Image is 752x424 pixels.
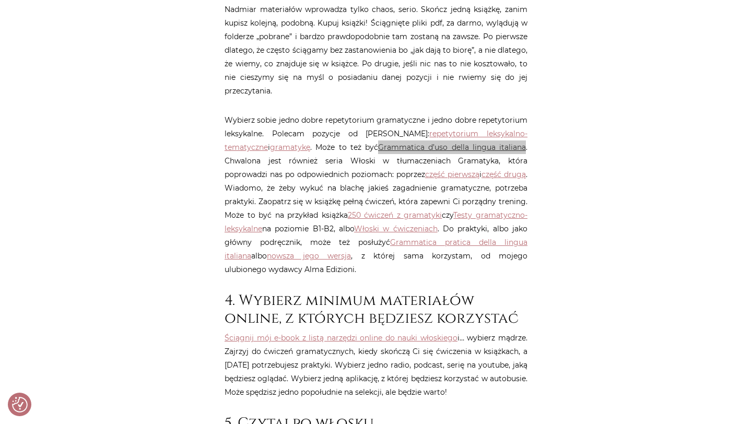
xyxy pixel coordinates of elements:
[225,292,527,327] h2: 4. Wybierz minimum materiałów online, z których będziesz korzystać
[225,113,527,276] p: Wybierz sobie jedno dobre repetytorium gramatyczne i jedno dobre repetytorium leksykalne. Polecam...
[481,170,526,179] a: część drugą
[425,170,479,179] a: część pierwszą
[12,397,28,413] button: Preferencje co do zgód
[267,251,351,261] a: nowsza jego wersja
[354,224,438,233] a: Włoski w ćwiczeniach
[378,143,526,152] a: Grammatica d’uso della lingua italiana
[12,397,28,413] img: Revisit consent button
[348,210,442,220] a: 250 ćwiczeń z gramatyki
[225,3,527,98] p: Nadmiar materiałów wprowadza tylko chaos, serio. Skończ jedną książkę, zanim kupisz kolejną, podo...
[225,331,527,399] p: i… wybierz mądrze. Zajrzyj do ćwiczeń gramatycznych, kiedy skończą Ci się ćwiczenia w książkach, ...
[225,333,457,343] a: Ściągnij mój e-book z listą narzędzi online do nauki włoskiego
[270,143,310,152] a: gramatykę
